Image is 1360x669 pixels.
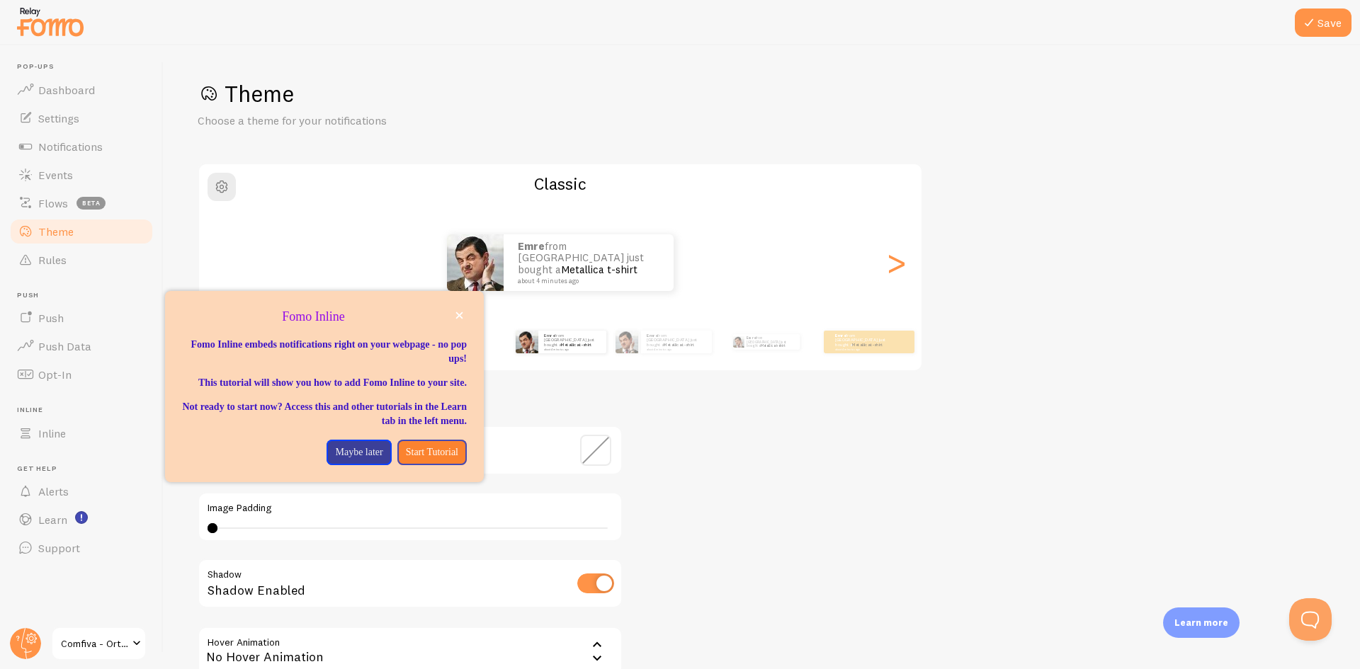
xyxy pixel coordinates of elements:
[198,79,1326,108] h1: Theme
[544,348,599,350] small: about 4 minutes ago
[518,278,655,285] small: about 4 minutes ago
[8,104,154,132] a: Settings
[647,333,657,338] strong: Emre
[8,505,154,534] a: Learn
[17,62,154,72] span: Pop-ups
[61,635,128,652] span: Comfiva - Ortopedik Bel Yastığı
[17,406,154,415] span: Inline
[1163,607,1240,638] div: Learn more
[761,343,785,348] a: Metallica t-shirt
[15,4,86,40] img: fomo-relay-logo-orange.svg
[51,627,147,661] a: Comfiva - Ortopedik Bel Yastığı
[1289,598,1332,641] iframe: Help Scout Beacon - Open
[17,291,154,300] span: Push
[1174,616,1228,629] p: Learn more
[198,113,538,129] p: Choose a theme for your notifications
[38,253,67,267] span: Rules
[182,400,467,428] p: Not ready to start now? Access this and other tutorials in the Learn tab in the left menu.
[38,196,68,210] span: Flows
[8,360,154,389] a: Opt-In
[38,139,103,154] span: Notifications
[8,217,154,246] a: Theme
[8,161,154,189] a: Events
[38,513,67,527] span: Learn
[17,464,154,474] span: Get Help
[852,342,883,348] a: Metallica t-shirt
[8,246,154,274] a: Rules
[397,440,467,465] button: Start Tutorial
[38,367,72,382] span: Opt-In
[835,333,846,338] strong: Emre
[8,132,154,161] a: Notifications
[516,331,538,353] img: Fomo
[8,534,154,562] a: Support
[38,484,69,498] span: Alerts
[452,308,467,323] button: close,
[518,241,659,285] p: from [GEOGRAPHIC_DATA] just bought a
[747,334,794,350] p: from [GEOGRAPHIC_DATA] just bought a
[327,440,391,465] button: Maybe later
[182,338,467,366] p: Fomo Inline embeds notifications right on your webpage - no pop ups!
[732,336,744,348] img: Fomo
[835,333,892,350] p: from [GEOGRAPHIC_DATA] just bought a
[835,348,890,350] small: about 4 minutes ago
[647,333,706,350] p: from [GEOGRAPHIC_DATA] just bought a
[888,212,905,314] div: Next slide
[38,168,73,182] span: Events
[616,331,638,353] img: Fomo
[198,559,623,610] div: Shadow Enabled
[38,541,80,555] span: Support
[38,224,74,239] span: Theme
[75,511,88,524] svg: <p>Watch New Feature Tutorials!</p>
[38,311,64,325] span: Push
[518,239,545,253] strong: Emre
[8,477,154,505] a: Alerts
[647,348,705,350] small: about 4 minutes ago
[8,76,154,104] a: Dashboard
[561,263,637,276] a: Metallica t-shirt
[199,173,922,195] h2: Classic
[8,332,154,360] a: Push Data
[544,333,555,338] strong: Emre
[38,83,95,97] span: Dashboard
[38,111,79,125] span: Settings
[8,419,154,447] a: Inline
[182,308,467,326] p: Fomo Inline
[208,502,613,515] label: Image Padding
[38,426,66,440] span: Inline
[38,339,91,353] span: Push Data
[8,189,154,217] a: Flows beta
[165,291,484,482] div: Fomo Inline
[544,333,601,350] p: from [GEOGRAPHIC_DATA] just bought a
[8,304,154,332] a: Push
[406,445,458,459] p: Start Tutorial
[664,342,694,348] a: Metallica t-shirt
[182,376,467,390] p: This tutorial will show you how to add Fomo Inline to your site.
[447,234,504,291] img: Fomo
[76,197,106,210] span: beta
[561,342,591,348] a: Metallica t-shirt
[335,445,382,459] p: Maybe later
[747,336,756,340] strong: Emre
